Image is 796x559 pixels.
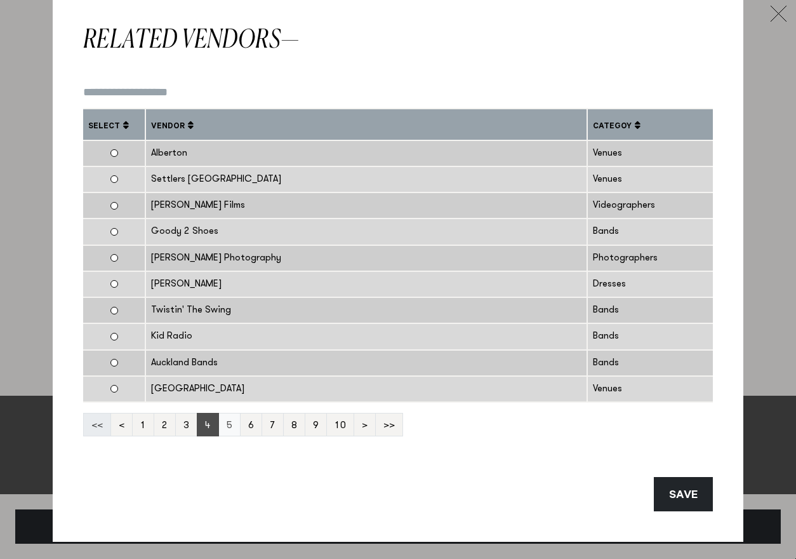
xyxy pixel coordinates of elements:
[151,224,581,239] div: Goody 2 Shoes
[175,413,197,436] a: 3
[587,323,713,349] td: Bands
[587,166,713,192] td: Venues
[587,245,713,271] td: Photographers
[587,271,713,297] td: Dresses
[283,413,305,436] a: 8
[151,303,581,318] div: Twistin' The Swing
[88,123,120,131] span: Select
[654,477,713,511] button: SAVE
[151,329,581,344] div: Kid Radio
[151,356,581,370] div: Auckland Bands
[83,28,299,53] h2: Related Vendors
[587,297,713,323] td: Bands
[151,123,185,131] span: Vendor
[354,413,376,436] a: >
[218,413,241,436] a: 5
[151,146,581,161] div: Alberton
[587,192,713,219] td: Videographers
[587,140,713,166] td: Venues
[110,413,133,436] a: <
[240,413,262,436] a: 6
[593,123,632,131] span: Categoy
[151,382,581,396] div: [GEOGRAPHIC_DATA]
[151,198,581,213] div: [PERSON_NAME] Films
[305,413,327,436] a: 9
[132,413,154,436] a: 1
[154,413,176,436] a: 2
[262,413,284,436] a: 7
[151,277,581,292] div: [PERSON_NAME]
[151,172,581,187] div: Settlers [GEOGRAPHIC_DATA]
[326,413,354,436] a: 10
[375,413,403,436] a: >>
[197,413,219,436] a: 4
[151,251,581,266] div: [PERSON_NAME] Photography
[587,219,713,245] td: Bands
[587,350,713,376] td: Bands
[587,376,713,402] td: Venues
